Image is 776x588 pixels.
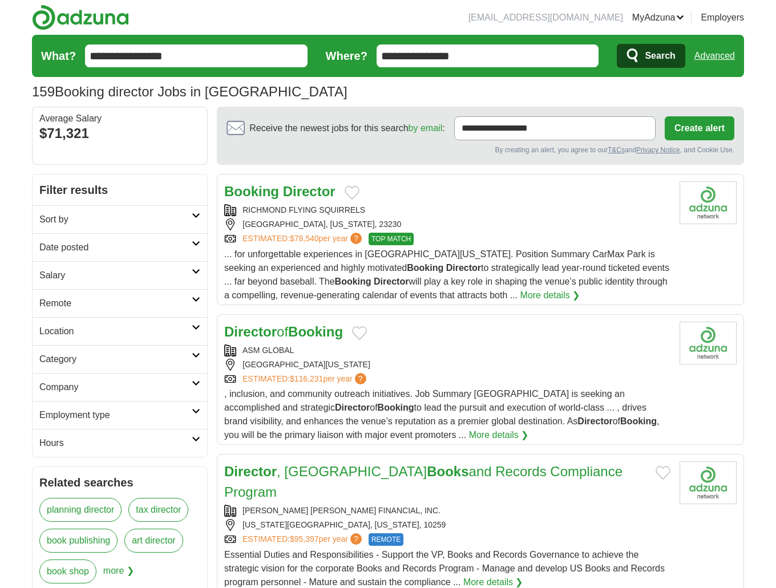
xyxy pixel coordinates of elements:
a: Employers [701,11,744,25]
div: By creating an alert, you agree to our and , and Cookie Use. [227,145,734,155]
a: Hours [33,429,207,457]
a: Sort by [33,205,207,233]
span: $78,540 [290,234,319,243]
a: Salary [33,261,207,289]
h2: Hours [39,436,192,450]
a: DirectorofBooking [224,324,343,339]
div: [GEOGRAPHIC_DATA], [US_STATE], 23230 [224,218,670,230]
a: art director [124,529,183,553]
img: Company logo [680,322,737,364]
div: [US_STATE][GEOGRAPHIC_DATA], [US_STATE], 10259 [224,519,670,531]
label: Where? [326,47,367,64]
span: $116,231 [290,374,323,383]
span: ? [350,233,362,244]
span: Essential Duties and Responsibilities - Support the VP, Books and Records Governance to achieve t... [224,550,665,587]
strong: Booking [288,324,343,339]
a: Category [33,345,207,373]
button: Add to favorite jobs [345,186,359,200]
div: [PERSON_NAME] [PERSON_NAME] FINANCIAL, INC. [224,505,670,517]
span: ? [350,533,362,545]
div: RICHMOND FLYING SQUIRRELS [224,204,670,216]
a: More details ❯ [469,428,529,442]
strong: Booking [378,403,414,412]
a: Company [33,373,207,401]
strong: Booking [620,416,657,426]
span: Search [645,44,675,67]
strong: Director [446,263,481,273]
div: Average Salary [39,114,200,123]
h2: Filter results [33,175,207,205]
span: Receive the newest jobs for this search : [249,121,444,135]
a: Advanced [694,44,735,67]
strong: Booking [407,263,443,273]
h2: Sort by [39,213,192,226]
h2: Salary [39,269,192,282]
h2: Company [39,380,192,394]
a: book publishing [39,529,118,553]
h2: Date posted [39,241,192,254]
span: $95,397 [290,534,319,544]
img: Company logo [680,461,737,504]
a: ESTIMATED:$95,397per year? [242,533,364,546]
a: book shop [39,559,96,583]
a: ESTIMATED:$78,540per year? [242,233,364,245]
button: Add to favorite jobs [352,326,367,340]
a: Employment type [33,401,207,429]
img: Company logo [680,181,737,224]
a: by email [409,123,443,133]
a: Remote [33,289,207,317]
a: tax director [128,498,188,522]
button: Search [617,44,685,68]
div: [GEOGRAPHIC_DATA][US_STATE] [224,359,670,371]
strong: Booking [335,277,371,286]
h2: Remote [39,297,192,310]
span: 159 [32,82,55,102]
li: [EMAIL_ADDRESS][DOMAIN_NAME] [468,11,623,25]
strong: Director [283,184,336,199]
span: REMOTE [369,533,403,546]
a: Location [33,317,207,345]
button: Create alert [665,116,734,140]
a: planning director [39,498,122,522]
span: ... for unforgettable experiences in [GEOGRAPHIC_DATA][US_STATE]. Position Summary CarMax Park is... [224,249,669,300]
a: ESTIMATED:$116,231per year? [242,373,369,385]
strong: Books [427,464,468,479]
a: MyAdzuna [632,11,685,25]
a: T&Cs [608,146,625,154]
div: $71,321 [39,123,200,144]
h2: Employment type [39,408,192,422]
label: What? [41,47,76,64]
h2: Location [39,325,192,338]
a: Date posted [33,233,207,261]
strong: Director [577,416,612,426]
strong: Director [335,403,370,412]
h2: Related searches [39,474,200,491]
a: Privacy Notice [636,146,680,154]
h1: Booking director Jobs in [GEOGRAPHIC_DATA] [32,84,347,99]
a: Director, [GEOGRAPHIC_DATA]Booksand Records Compliance Program [224,464,623,500]
strong: Booking [224,184,279,199]
strong: Director [224,324,277,339]
span: TOP MATCH [369,233,414,245]
strong: Director [224,464,277,479]
strong: Director [374,277,409,286]
h2: Category [39,352,192,366]
a: More details ❯ [520,289,580,302]
button: Add to favorite jobs [656,466,670,480]
div: ASM GLOBAL [224,344,670,356]
img: Adzuna logo [32,5,129,30]
a: Booking Director [224,184,336,199]
span: ? [355,373,366,384]
span: , inclusion, and community outreach initiatives. Job Summary [GEOGRAPHIC_DATA] is seeking an acco... [224,389,660,440]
